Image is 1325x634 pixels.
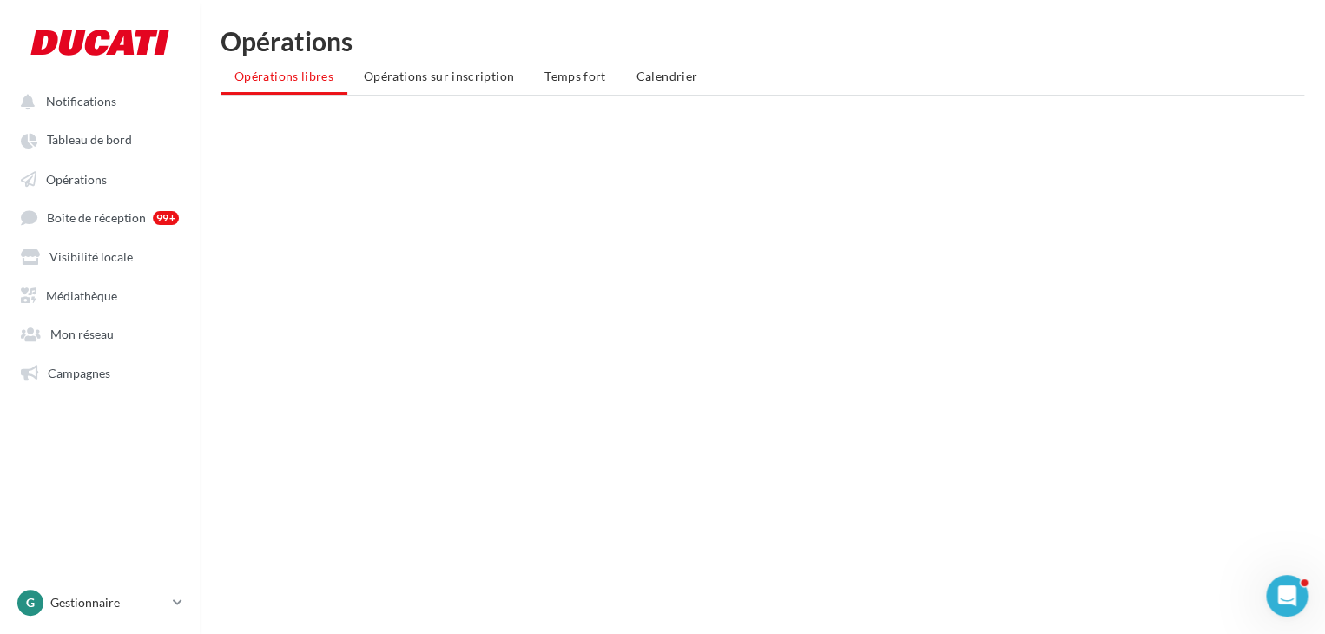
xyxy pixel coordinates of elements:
a: Opérations [10,162,189,194]
a: Médiathèque [10,279,189,310]
a: Visibilité locale [10,240,189,271]
span: Opérations [46,171,107,186]
span: Campagnes [48,365,110,380]
span: Calendrier [636,69,698,83]
span: Mon réseau [50,327,114,341]
iframe: Intercom live chat [1266,575,1308,617]
a: Tableau de bord [10,123,189,155]
a: Mon réseau [10,317,189,348]
span: Tableau de bord [47,133,132,148]
span: Boîte de réception [47,210,146,225]
span: Temps fort [544,69,606,83]
span: Opérations sur inscription [364,69,514,83]
div: Opérations [221,28,1304,54]
span: Notifications [46,94,116,109]
a: Boîte de réception 99+ [10,201,189,233]
span: Visibilité locale [49,249,133,264]
a: Campagnes [10,356,189,387]
span: Médiathèque [46,287,117,302]
p: Gestionnaire [50,594,166,611]
span: G [26,594,35,611]
div: 99+ [153,211,179,225]
a: G Gestionnaire [14,586,186,619]
button: Notifications [10,85,182,116]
